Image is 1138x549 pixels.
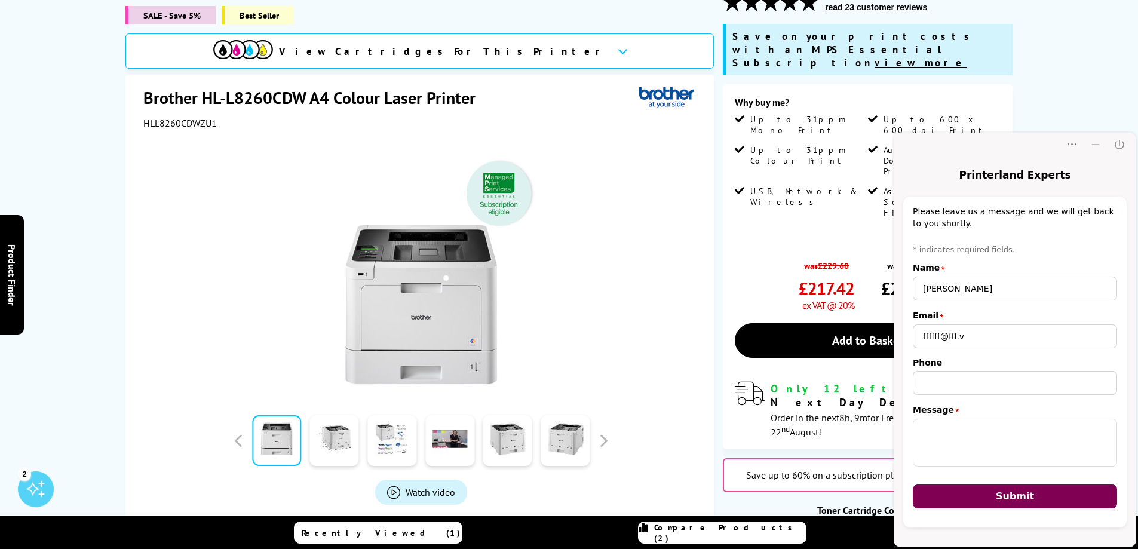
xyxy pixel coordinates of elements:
span: View Cartridges For This Printer [279,44,608,57]
span: Up to 31ppm Mono Print [750,114,865,136]
div: for FREE Next Day Delivery [771,382,1001,409]
span: 8h, 9m [839,412,867,424]
span: USB, Network & Wireless [750,186,865,207]
div: Toner Cartridge Costs [723,504,1013,516]
div: 2 [18,467,31,480]
span: Compare Products (2) [654,522,806,544]
span: Save on your print costs with an MPS Essential Subscription [732,30,975,69]
span: Watch video [406,486,455,498]
img: Brother HL-L8260CDW [304,152,538,387]
span: Up to 600 x 600 dpi Print [884,114,998,136]
span: Up to 31ppm Colour Print [750,145,865,166]
span: As Fast as 15 Seconds First page [884,186,998,218]
h1: Brother HL-L8260CDW A4 Colour Laser Printer [143,86,487,108]
div: modal_delivery [735,382,1001,437]
span: Product Finder [6,244,18,305]
span: Only 12 left [771,382,894,395]
span: Recently Viewed (1) [302,527,461,538]
span: £260.90 [881,277,938,299]
span: Order in the next for Free Delivery [DATE] 22 August! [771,412,963,437]
span: ex VAT @ 20% [802,299,854,311]
span: Best Seller [222,6,294,24]
a: Add to Basket [735,323,1001,358]
sup: nd [781,423,790,434]
div: Why buy me? [735,96,1001,114]
span: was [799,254,854,271]
img: cmyk-icon.svg [213,40,273,59]
u: view more [875,56,967,69]
a: Compare Products (2) [638,522,806,544]
strike: £229.68 [818,260,849,271]
button: read 23 customer reviews [821,2,931,13]
iframe: chat window [892,131,1138,549]
a: Recently Viewed (1) [294,522,462,544]
span: SALE - Save 5% [125,6,216,24]
span: was [881,254,938,271]
span: £217.42 [799,277,854,299]
span: Automatic Double Sided Printing [884,145,998,177]
span: HLL8260CDWZU1 [143,116,217,128]
span: Save up to 60% on a subscription plan [746,469,904,481]
img: Brother [639,86,694,108]
a: Product_All_Videos [375,479,467,504]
